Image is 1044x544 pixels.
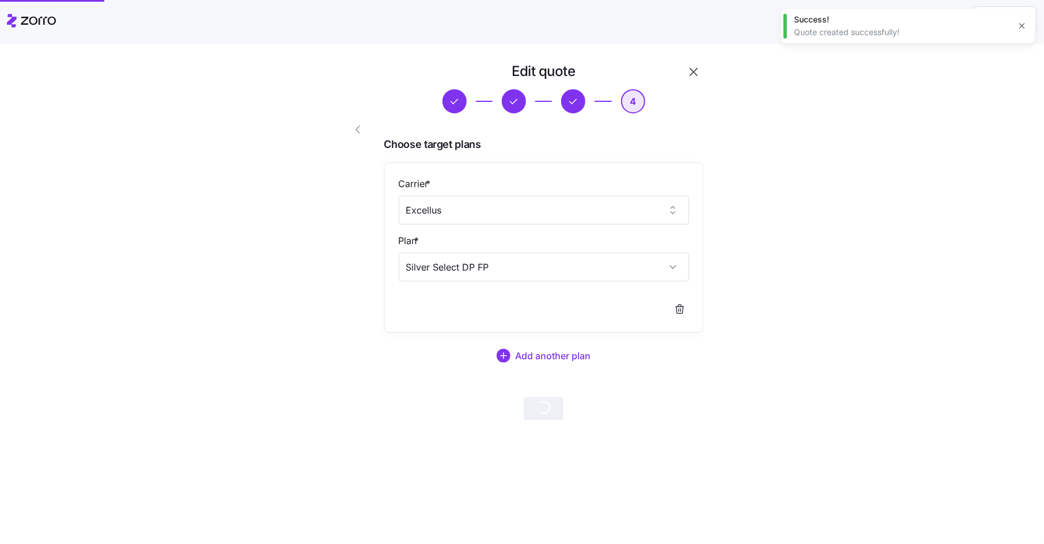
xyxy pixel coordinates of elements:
[399,177,433,191] label: Carrier
[621,89,645,113] button: 4
[384,342,703,370] button: Add another plan
[512,62,576,80] h1: Edit quote
[399,196,689,225] input: Select a carrier
[497,349,510,363] svg: add icon
[515,349,591,363] span: Add another plan
[399,234,422,248] label: Plan
[794,14,1009,25] div: Success!
[794,26,1009,38] div: Quote created successfully!
[399,253,689,281] input: Select a plan
[384,136,703,153] span: Choose target plans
